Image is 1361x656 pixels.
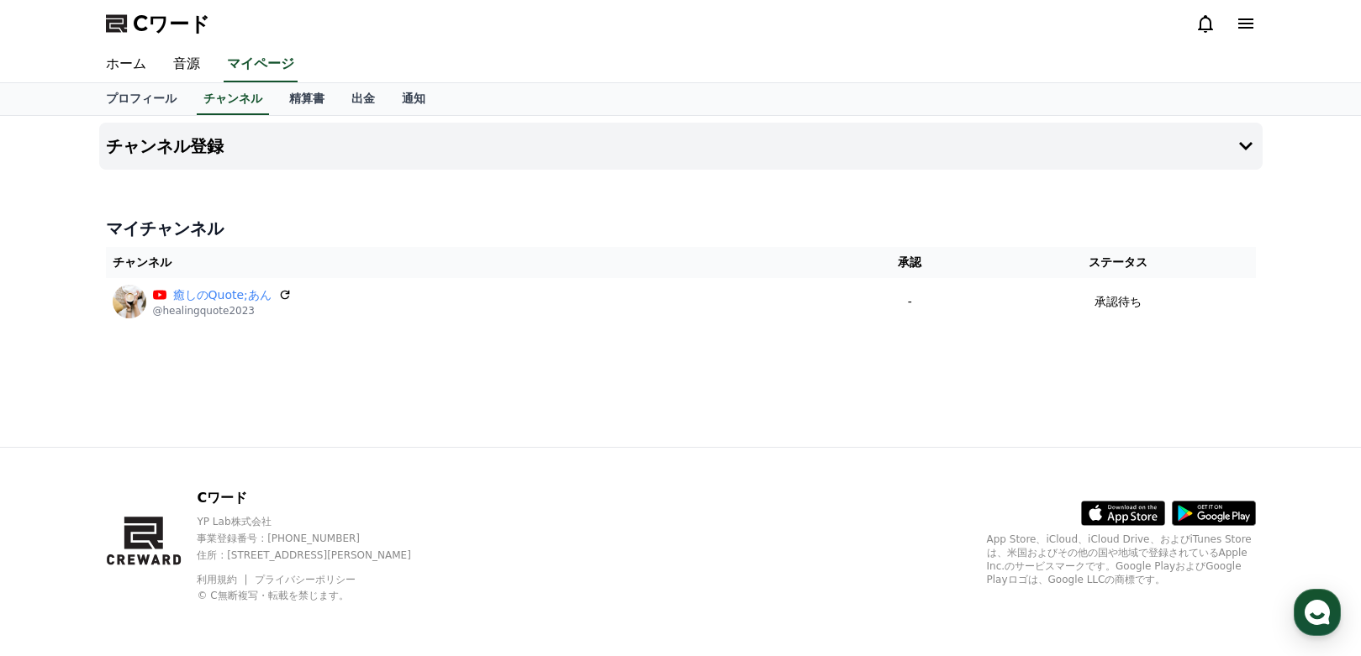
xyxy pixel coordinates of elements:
a: Cワード [106,10,210,37]
a: 音源 [160,47,214,82]
font: プロフィール [106,92,177,105]
font: ステータス [1089,255,1147,269]
span: Cワード [133,10,210,37]
a: 精算書 [276,83,338,115]
a: 出金 [338,83,388,115]
a: プライバシーポリシー [255,574,356,585]
font: 承認 [898,255,921,269]
a: 利用規約 [197,574,250,585]
p: 承認待ち [1095,293,1142,311]
button: チャンネル登録 [99,123,1263,170]
p: App Store、iCloud、iCloud Drive、およびiTunes Storeは、米国およびその他の国や地域で登録されているApple Inc.のサービスマークです。Google P... [987,533,1256,586]
a: チャンネル [197,83,269,115]
a: 癒しのQuote;あん [173,286,272,304]
font: 精算書 [289,92,324,105]
font: 出金 [351,92,375,105]
a: ホーム [92,47,160,82]
a: 通知 [388,83,439,115]
p: © C無断複写・転載を禁じます。 [197,589,440,602]
a: プロフィール [92,83,190,115]
font: チャンネル [203,92,262,105]
p: Cワード [197,488,440,508]
p: YP Lab株式会社 [197,515,440,528]
p: 住所 : [STREET_ADDRESS][PERSON_NAME] [197,548,440,562]
font: チャンネル [113,255,171,269]
font: 通知 [402,92,425,105]
p: @healingquote2023 [153,304,292,318]
a: マイページ [224,47,298,82]
p: 事業登録番号 : [PHONE_NUMBER] [197,532,440,545]
img: 癒しのQuote;あん [113,285,146,318]
h4: マイチャンネル [106,217,1256,240]
p: - [847,293,974,311]
h4: チャンネル登録 [106,137,224,155]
